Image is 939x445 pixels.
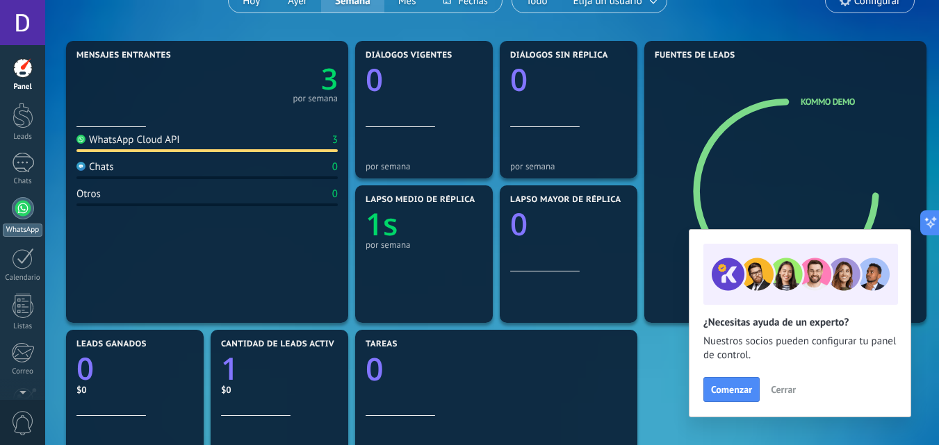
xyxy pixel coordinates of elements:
[3,322,43,331] div: Listas
[332,187,338,201] div: 0
[76,384,193,396] div: $0
[711,385,752,394] span: Comenzar
[366,348,384,390] text: 0
[76,162,85,171] img: Chats
[221,339,345,349] span: Cantidad de leads activos
[293,95,338,102] div: por semana
[510,58,528,100] text: 0
[76,347,193,389] a: 0
[221,384,338,396] div: $0
[332,133,338,146] div: 3
[366,339,398,349] span: Tareas
[3,224,42,237] div: WhatsApp
[366,195,475,205] span: Lapso medio de réplica
[510,203,528,244] text: 0
[221,347,338,389] a: 1
[76,187,101,201] div: Otros
[366,161,482,171] div: por semana
[3,367,43,376] div: Correo
[3,177,43,186] div: Chats
[510,195,621,205] span: Lapso mayor de réplica
[655,51,735,60] span: Fuentes de leads
[76,339,147,349] span: Leads ganados
[221,347,238,389] text: 1
[76,51,171,60] span: Mensajes entrantes
[366,203,398,244] text: 1s
[76,347,94,389] text: 0
[765,379,802,400] button: Cerrar
[771,385,796,394] span: Cerrar
[366,51,452,60] span: Diálogos vigentes
[510,51,608,60] span: Diálogos sin réplica
[366,240,482,250] div: por semana
[366,58,383,100] text: 0
[366,348,627,390] a: 0
[703,335,897,362] span: Nuestros socios pueden configurar tu panel de control.
[207,59,338,99] a: 3
[703,377,760,402] button: Comenzar
[321,59,338,99] text: 3
[76,133,180,146] div: WhatsApp Cloud API
[3,274,43,283] div: Calendario
[3,83,43,92] div: Panel
[76,135,85,144] img: WhatsApp Cloud API
[332,160,338,174] div: 0
[76,160,114,174] div: Chats
[3,133,43,142] div: Leads
[703,316,897,329] h2: ¿Necesitas ayuda de un experto?
[510,161,627,171] div: por semana
[801,96,855,108] a: Kommo Demo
